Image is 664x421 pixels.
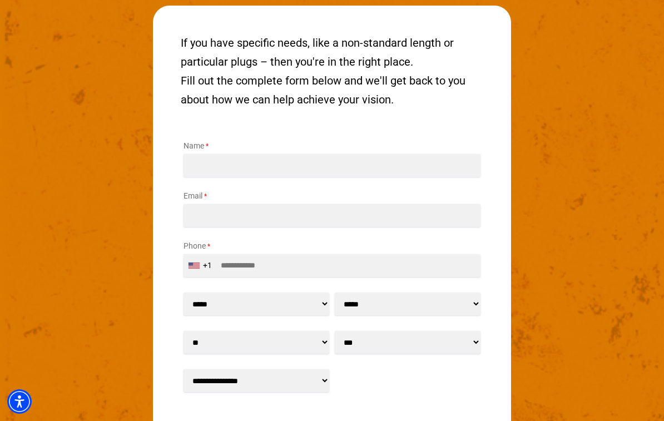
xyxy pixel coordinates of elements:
div: +1 [203,260,212,271]
div: United States: +1 [184,255,219,276]
p: If you have specific needs, like a non-standard length or particular plugs – then you're in the r... [181,33,483,71]
div: Accessibility Menu [7,389,32,414]
p: Fill out the complete form below and we'll get back to you about how we can help achieve your vis... [181,71,483,109]
span: Phone [184,241,206,250]
span: Email [184,191,202,200]
span: Name [184,141,204,150]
